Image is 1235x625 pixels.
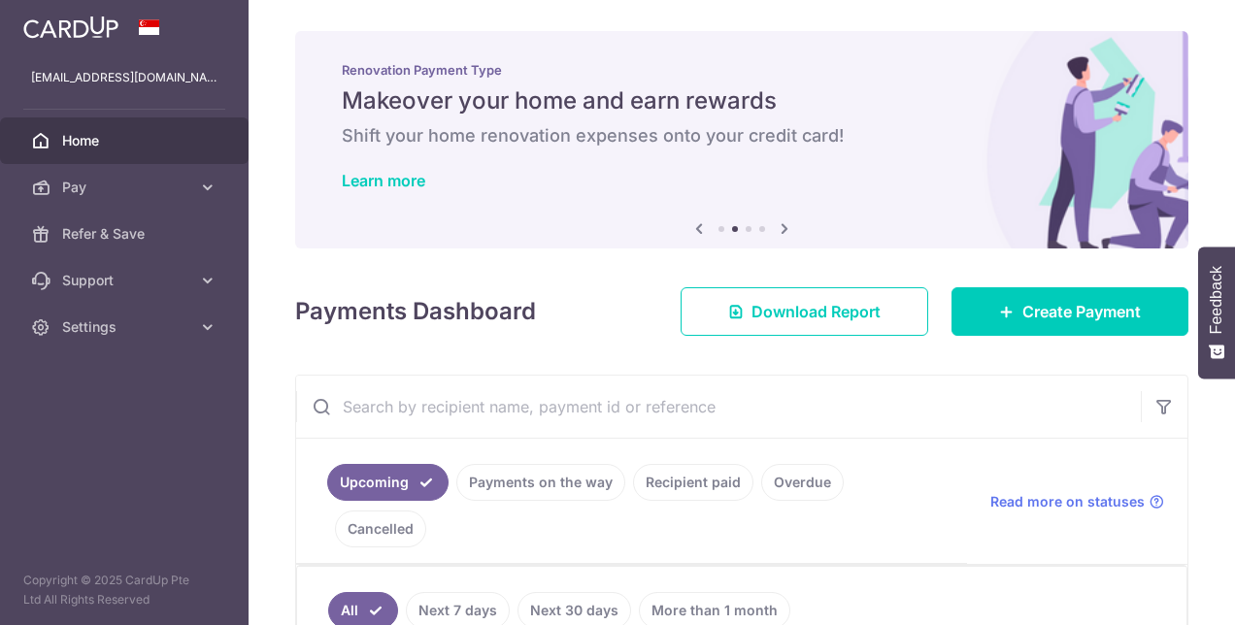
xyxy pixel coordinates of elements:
span: Read more on statuses [990,492,1145,511]
input: Search by recipient name, payment id or reference [296,376,1141,438]
img: Renovation banner [295,31,1188,248]
p: Renovation Payment Type [342,62,1142,78]
button: Feedback - Show survey [1198,247,1235,378]
a: Create Payment [951,287,1188,336]
span: Download Report [751,300,881,323]
span: Settings [62,317,190,337]
span: Feedback [1208,266,1225,334]
span: Create Payment [1022,300,1141,323]
a: Cancelled [335,510,426,547]
span: Home [62,131,190,150]
a: Upcoming [327,464,449,501]
a: Recipient paid [633,464,753,501]
span: Pay [62,178,190,197]
p: [EMAIL_ADDRESS][DOMAIN_NAME] [31,68,217,87]
h5: Makeover your home and earn rewards [342,85,1142,116]
h4: Payments Dashboard [295,294,536,329]
a: Learn more [342,171,425,190]
a: Download Report [681,287,928,336]
iframe: Opens a widget where you can find more information [1110,567,1216,615]
a: Payments on the way [456,464,625,501]
span: Support [62,271,190,290]
a: Overdue [761,464,844,501]
h6: Shift your home renovation expenses onto your credit card! [342,124,1142,148]
span: Refer & Save [62,224,190,244]
a: Read more on statuses [990,492,1164,511]
img: CardUp [23,16,118,39]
